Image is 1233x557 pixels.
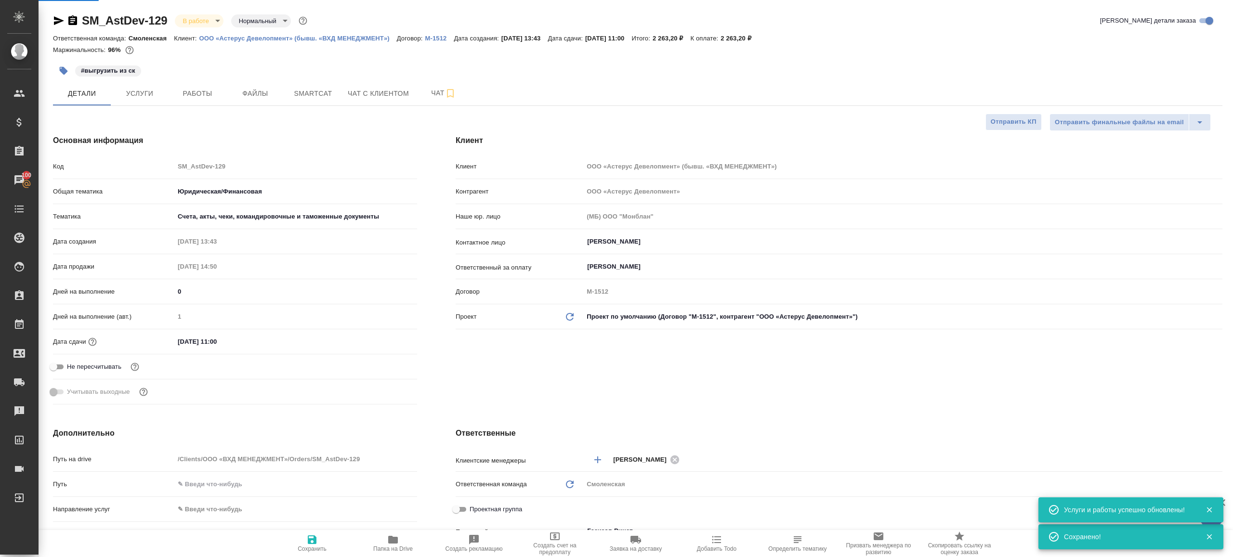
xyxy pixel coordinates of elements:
span: Работы [174,88,221,100]
p: Дата сдачи [53,337,86,347]
p: Клиентские менеджеры [456,456,583,466]
span: Отправить КП [991,117,1036,128]
span: Определить тематику [768,545,826,552]
p: Дата продажи [53,262,174,272]
p: Контактное лицо [456,238,583,247]
button: Закрыть [1199,532,1219,541]
input: Пустое поле [583,285,1222,298]
a: М-1512 [425,34,454,42]
p: ООО «Астерус Девелопмент» (бывш. «ВХД МЕНЕДЖМЕНТ») [199,35,396,42]
input: Пустое поле [583,209,1222,223]
a: SM_AstDev-129 [82,14,167,27]
p: Клиент: [174,35,199,42]
p: 2 263,20 ₽ [653,35,691,42]
input: Пустое поле [174,310,417,324]
div: Смоленская [583,476,1222,492]
span: Услуги [117,88,163,100]
button: Отправить КП [985,114,1042,130]
p: Код [53,162,174,171]
p: #выгрузить из ск [81,66,135,76]
span: Папка на Drive [373,545,413,552]
button: В работе [180,17,211,25]
p: Ответственный за оплату [456,263,583,272]
button: Open [1217,241,1219,243]
button: Создать рекламацию [433,530,514,557]
h4: Клиент [456,135,1222,146]
p: Общая тематика [53,187,174,196]
span: Призвать менеджера по развитию [844,542,913,556]
p: Ответственная команда [456,479,527,489]
input: ✎ Введи что-нибудь [174,285,417,298]
p: Транслитерация названий [53,530,174,539]
span: [PERSON_NAME] [613,455,672,465]
p: Клиент [456,162,583,171]
svg: Подписаться [445,88,456,99]
p: Тематика [53,212,174,221]
button: Выбери, если сб и вс нужно считать рабочими днями для выполнения заказа. [137,386,150,398]
div: Юридическая/Финансовая [174,183,417,200]
span: Создать счет на предоплату [520,542,590,556]
button: Определить тематику [757,530,838,557]
p: Договор: [397,35,425,42]
span: выгрузить из ск [74,66,142,74]
button: Добавить Todo [676,530,757,557]
p: 96% [108,46,123,53]
p: Контрагент [456,187,583,196]
button: Добавить менеджера [586,448,609,471]
p: Ответственная команда: [53,35,129,42]
span: Сохранить [298,545,327,552]
div: split button [1049,114,1211,131]
span: [PERSON_NAME] детали заказа [1100,16,1196,26]
p: Направление услуг [53,505,174,514]
p: [DATE] 13:43 [501,35,548,42]
p: Дата создания: [454,35,501,42]
div: В работе [175,14,223,27]
p: Маржинальность: [53,46,108,53]
button: Open [1217,459,1219,461]
div: [PERSON_NAME] [613,453,682,466]
p: Путь на drive [53,454,174,464]
input: ✎ Введи что-нибудь [174,335,259,349]
div: ✎ Введи что-нибудь [178,505,406,514]
p: Дней на выполнение [53,287,174,297]
h4: Основная информация [53,135,417,146]
span: Создать рекламацию [446,545,503,552]
button: Добавить тэг [53,60,74,81]
a: 100 [2,168,36,192]
input: Пустое поле [174,259,259,273]
button: Заявка на доставку [595,530,676,557]
span: Файлы [232,88,278,100]
p: Проект [456,312,477,322]
button: Папка на Drive [353,530,433,557]
button: Open [1217,266,1219,268]
button: Скопировать ссылку [67,15,79,26]
button: Призвать менеджера по развитию [838,530,919,557]
div: Счета, акты, чеки, командировочные и таможенные документы [174,208,417,225]
button: Создать счет на предоплату [514,530,595,557]
button: Отправить финальные файлы на email [1049,114,1189,131]
button: Включи, если не хочешь, чтобы указанная дата сдачи изменилась после переставления заказа в 'Подтв... [129,361,141,373]
div: Сохранено! [1064,532,1191,542]
p: Путь [53,479,174,489]
p: Дней на выполнение (авт.) [53,312,174,322]
p: Наше юр. лицо [456,212,583,221]
p: Итого: [632,35,653,42]
input: Пустое поле [174,159,417,173]
button: Если добавить услуги и заполнить их объемом, то дата рассчитается автоматически [86,336,99,348]
span: Отправить финальные файлы на email [1055,117,1184,128]
span: Проектная группа [470,505,522,514]
p: Дата создания [53,237,174,246]
p: 2 263,20 ₽ [721,35,759,42]
input: ✎ Введи что-нибудь [174,527,417,541]
div: Услуги и работы успешно обновлены! [1064,505,1191,515]
p: Договор [456,287,583,297]
p: Дата сдачи: [548,35,585,42]
div: Проект по умолчанию (Договор "М-1512", контрагент "ООО «Астерус Девелопмент»") [583,309,1222,325]
button: Доп статусы указывают на важность/срочность заказа [297,14,309,27]
span: Добавить Todo [697,545,736,552]
input: Пустое поле [583,159,1222,173]
input: Пустое поле [583,184,1222,198]
span: Заявка на доставку [610,545,662,552]
span: Учитывать выходные [67,387,130,397]
button: 75.00 RUB; [123,44,136,56]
